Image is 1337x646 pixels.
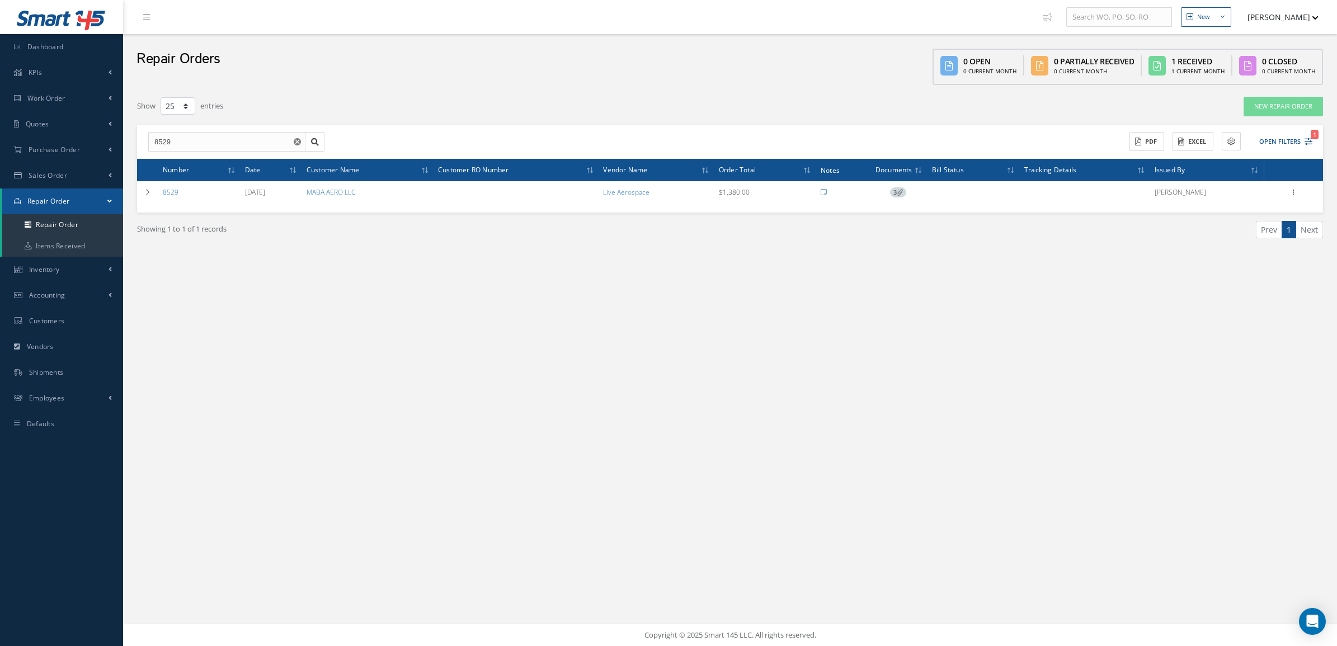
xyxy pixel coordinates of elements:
button: Excel [1173,132,1213,152]
svg: Reset [294,138,301,145]
a: Live Aerospace [603,187,649,197]
div: Showing 1 to 1 of 1 records [129,221,730,247]
span: Quotes [26,119,49,129]
a: Repair Order [2,188,123,214]
div: 0 Closed [1262,55,1315,67]
span: Vendors [27,342,54,351]
div: 1 Received [1171,55,1225,67]
div: 0 Open [963,55,1016,67]
td: [DATE] [241,181,302,204]
span: Employees [29,393,65,403]
label: Show [137,96,156,112]
button: New [1181,7,1231,27]
div: 0 Current Month [963,67,1016,76]
button: PDF [1129,132,1164,152]
input: Search by RO Number [148,132,305,152]
span: Sales Order [29,171,67,180]
span: Issued By [1155,164,1185,175]
span: Bill Status [932,164,964,175]
span: Work Order [27,93,65,103]
a: 8529 [163,187,178,197]
div: 0 Current Month [1262,67,1315,76]
a: New Repair Order [1244,97,1323,116]
span: Purchase Order [29,145,80,154]
div: Open Intercom Messenger [1299,608,1326,635]
span: Vendor Name [603,164,647,175]
span: Customer Name [307,164,360,175]
span: Customers [29,316,65,326]
td: $1,380.00 [714,181,816,204]
div: Copyright © 2025 Smart 145 LLC. All rights reserved. [134,630,1326,641]
div: 0 Partially Received [1054,55,1134,67]
button: Reset [291,132,305,152]
a: Repair Order [2,214,123,235]
div: New [1197,12,1210,22]
a: Items Received [2,235,123,257]
span: Tracking Details [1024,164,1076,175]
td: [PERSON_NAME] [1150,181,1264,204]
div: 0 Current Month [1054,67,1134,76]
span: Notes [821,164,840,175]
label: entries [200,96,223,112]
a: 3 [890,187,906,197]
span: Customer RO Number [438,164,509,175]
span: Repair Order [27,196,70,206]
span: Date [245,164,261,175]
span: Documents [875,164,912,175]
button: Open Filters1 [1249,133,1312,151]
span: KPIs [29,68,42,77]
span: Defaults [27,419,54,428]
span: Order Total [719,164,756,175]
span: 3 [890,187,906,197]
span: Shipments [29,367,64,377]
span: 1 [1311,130,1319,139]
h2: Repair Orders [136,51,220,68]
input: Search WO, PO, SO, RO [1066,7,1172,27]
div: 1 Current Month [1171,67,1225,76]
span: Dashboard [27,42,64,51]
a: MABA AERO LLC [307,187,355,197]
span: Accounting [29,290,65,300]
span: Number [163,164,189,175]
a: 1 [1282,221,1296,238]
button: [PERSON_NAME] [1237,6,1319,28]
span: Inventory [29,265,60,274]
